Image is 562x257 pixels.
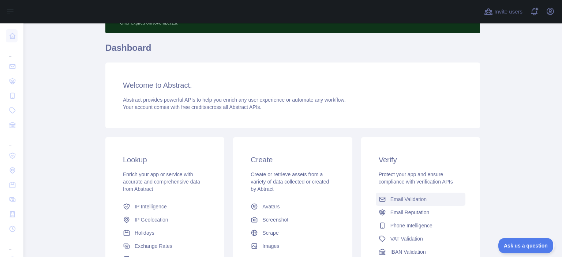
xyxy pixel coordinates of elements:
[262,242,279,250] span: Images
[105,42,480,60] h1: Dashboard
[390,222,432,229] span: Phone Intelligence
[135,242,172,250] span: Exchange Rates
[248,213,337,226] a: Screenshot
[135,229,154,237] span: Holidays
[376,206,465,219] a: Email Reputation
[390,209,430,216] span: Email Reputation
[181,104,206,110] span: free credits
[248,200,337,213] a: Avatars
[120,200,210,213] a: IP Intelligence
[6,44,18,58] div: ...
[379,155,462,165] h3: Verify
[6,133,18,148] div: ...
[120,226,210,239] a: Holidays
[123,171,200,192] span: Enrich your app or service with accurate and comprehensive data from Abstract
[135,216,168,223] span: IP Geolocation
[376,219,465,232] a: Phone Intelligence
[123,155,207,165] h3: Lookup
[251,171,329,192] span: Create or retrieve assets from a variety of data collected or created by Abtract
[123,97,346,103] span: Abstract provides powerful APIs to help you enrich any user experience or automate any workflow.
[248,239,337,253] a: Images
[483,6,524,18] button: Invite users
[123,80,462,90] h3: Welcome to Abstract.
[248,226,337,239] a: Scrape
[494,8,522,16] span: Invite users
[498,238,555,253] iframe: Toggle Customer Support
[120,213,210,226] a: IP Geolocation
[262,203,280,210] span: Avatars
[251,155,334,165] h3: Create
[379,171,453,185] span: Protect your app and ensure compliance with verification APIs
[376,232,465,245] a: VAT Validation
[135,203,167,210] span: IP Intelligence
[390,248,426,256] span: IBAN Validation
[376,193,465,206] a: Email Validation
[120,239,210,253] a: Exchange Rates
[262,216,288,223] span: Screenshot
[390,196,427,203] span: Email Validation
[123,104,261,110] span: Your account comes with across all Abstract APIs.
[390,235,423,242] span: VAT Validation
[6,237,18,252] div: ...
[262,229,278,237] span: Scrape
